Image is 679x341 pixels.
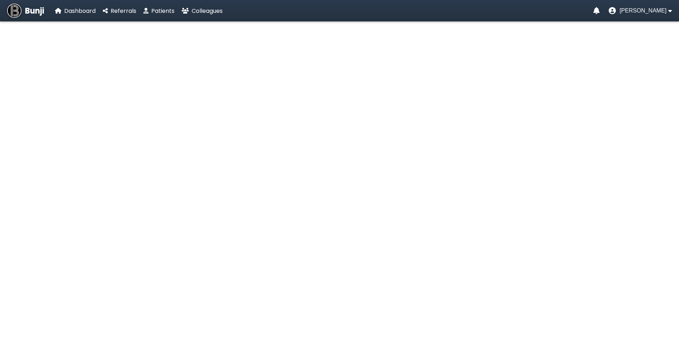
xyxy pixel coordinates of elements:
a: Bunji [7,4,44,18]
a: Dashboard [55,6,96,15]
button: User menu [609,7,672,14]
a: Referrals [103,6,136,15]
a: Patients [143,6,174,15]
span: Referrals [111,7,136,15]
span: Colleagues [192,7,223,15]
span: Bunji [25,5,44,17]
a: Colleagues [182,6,223,15]
img: Bunji Dental Referral Management [7,4,21,18]
span: Dashboard [64,7,96,15]
span: Patients [151,7,174,15]
span: [PERSON_NAME] [619,7,667,14]
a: Notifications [593,7,600,14]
